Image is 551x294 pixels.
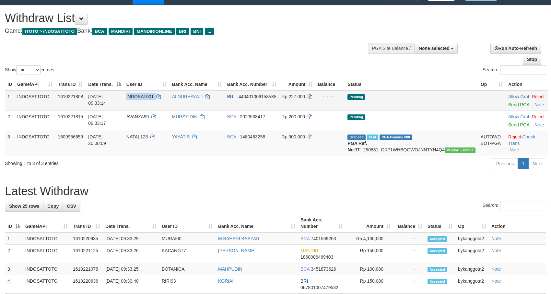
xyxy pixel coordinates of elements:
[315,78,345,90] th: Balance
[58,94,83,99] span: 1610221808
[15,111,55,131] td: INDOSATTOTO
[455,214,489,232] th: Op: activate to sort column ascending
[103,214,159,232] th: Date Trans.: activate to sort column ascending
[346,275,393,294] td: Rp 150,000
[227,134,236,139] span: BCA
[425,214,455,232] th: Status: activate to sort column ascending
[218,278,236,284] a: KORIAH
[5,275,23,294] td: 4
[506,111,548,131] td: ·
[510,147,519,152] a: Note
[124,78,170,90] th: User ID: activate to sort column ascending
[5,12,361,25] h1: Withdraw List
[43,201,63,212] a: Copy
[70,232,103,245] td: 1610220935
[347,141,367,152] b: PGA Ref. No:
[279,78,315,90] th: Amount: activate to sort column ascending
[5,131,15,156] td: 3
[5,232,23,245] td: 1
[191,28,203,35] span: BNI
[58,114,83,119] span: 1610221815
[508,134,521,139] a: Reject
[415,43,458,54] button: None selected
[500,201,546,210] input: Search:
[492,158,518,169] a: Previous
[346,232,393,245] td: Rp 4,100,000
[103,245,159,263] td: [DATE] 09:33:26
[103,275,159,294] td: [DATE] 09:30:40
[23,245,70,263] td: INDOSATTOTO
[428,248,447,254] span: Accepted
[58,134,83,139] span: 1609956659
[5,65,54,75] label: Show entries
[216,214,298,232] th: Bank Acc. Name: activate to sort column ascending
[218,248,255,253] a: [PERSON_NAME]
[109,28,133,35] span: MANDIRI
[534,102,544,107] a: Note
[393,232,425,245] td: -
[318,93,343,100] div: - - -
[5,158,225,167] div: Showing 1 to 3 of 3 entries
[318,113,343,120] div: - - -
[5,78,15,90] th: ID
[227,94,235,99] span: BRI
[9,204,39,209] span: Show 25 rows
[506,78,548,90] th: Action
[346,214,393,232] th: Amount: activate to sort column ascending
[15,131,55,156] td: INDOSATTOTO
[70,245,103,263] td: 1610221125
[346,263,393,275] td: Rp 100,000
[88,94,106,106] span: [DATE] 09:33:14
[393,214,425,232] th: Balance: activate to sort column ascending
[345,78,478,90] th: Status
[506,131,548,156] td: · ·
[172,134,190,139] a: YAYAT S
[455,275,489,294] td: bykanggota2
[170,78,225,90] th: Bank Acc. Name: activate to sort column ascending
[318,134,343,140] div: - - -
[298,214,346,232] th: Bank Acc. Number: activate to sort column ascending
[490,43,541,54] a: Run Auto-Refresh
[508,102,529,107] a: Send PGA
[491,278,501,284] a: Note
[491,236,501,241] a: Note
[300,278,308,284] span: BRI
[159,232,216,245] td: MURAI00
[92,28,107,35] span: BCA
[300,248,320,253] span: MANDIRI
[240,114,265,119] span: Copy 2020538417 to clipboard
[346,245,393,263] td: Rp 150,000
[86,78,123,90] th: Date Trans.: activate to sort column descending
[483,201,546,210] label: Search:
[478,131,506,156] td: AUTOWD-BOT-PGA
[300,266,310,272] span: BCA
[126,134,148,139] span: NATAL123
[455,245,489,263] td: bykanggota2
[225,78,279,90] th: Bank Acc. Number: activate to sort column ascending
[508,94,532,99] span: ·
[300,236,310,241] span: BCA
[5,28,361,34] h4: Game: Bank:
[23,275,70,294] td: INDOSATTOTO
[532,114,545,119] a: Reject
[227,114,236,119] span: BCA
[5,90,15,111] td: 1
[23,232,70,245] td: INDOSATTOTO
[176,28,189,35] span: BRI
[347,94,365,100] span: Pending
[70,275,103,294] td: 1610220636
[508,114,532,119] span: ·
[508,134,535,146] a: Check Trans
[380,135,412,140] span: PGA Pending
[205,28,214,35] span: ...
[478,78,506,90] th: Op: activate to sort column ascending
[5,214,23,232] th: ID: activate to sort column descending
[508,122,529,127] a: Send PGA
[5,201,43,212] a: Show 25 rows
[239,94,276,99] span: Copy 440401009158535 to clipboard
[103,263,159,275] td: [DATE] 09:33:25
[23,214,70,232] th: Game/API: activate to sort column ascending
[367,135,378,140] span: Marked by bykanggota1
[218,236,259,241] a: M BAHARI BASYAR
[489,214,546,232] th: Action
